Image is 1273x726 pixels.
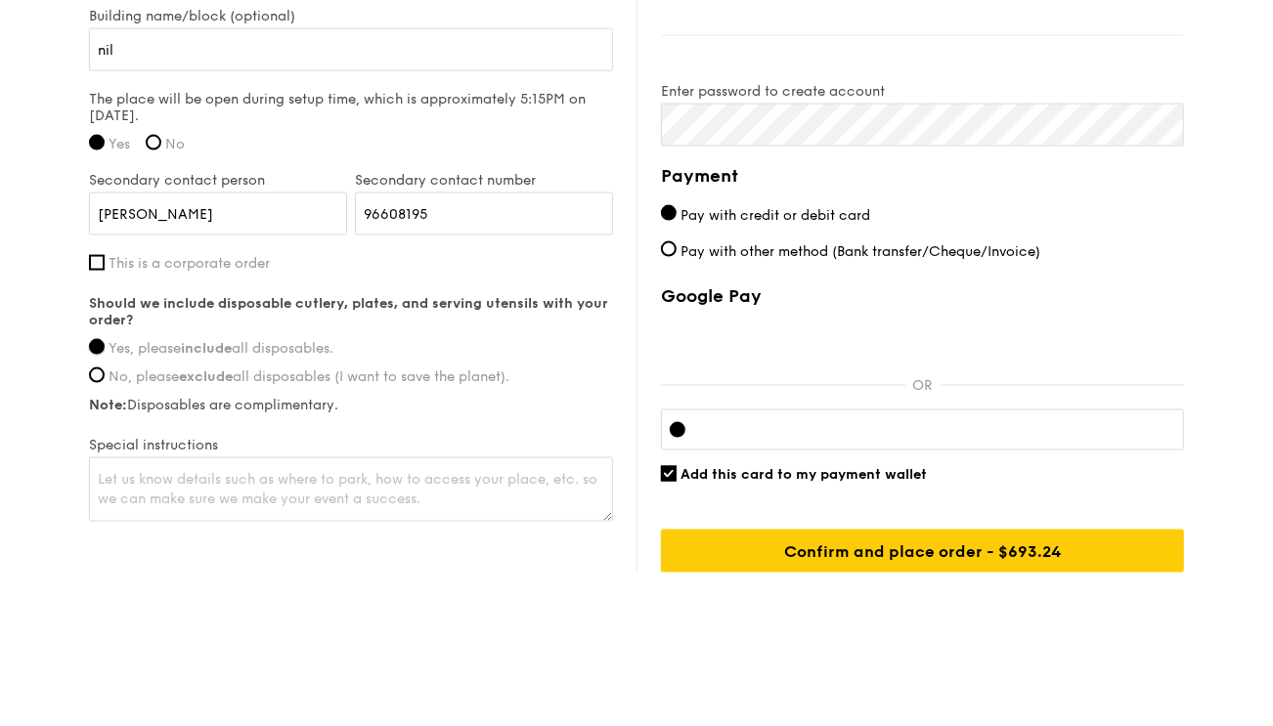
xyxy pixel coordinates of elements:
input: Confirm and place order - $693.24 [661,530,1184,573]
iframe: Secure payment button frame [661,319,1184,362]
label: Special instructions [89,437,613,453]
label: Building name/block (optional) [89,8,613,24]
strong: include [181,340,232,357]
input: This is a corporate order [89,255,105,271]
input: Pay with other method (Bank transfer/Cheque/Invoice) [661,241,677,257]
label: The place will be open during setup time, which is approximately 5:15PM on [DATE]. [89,91,613,124]
input: No [146,135,161,150]
span: Add this card to my payment wallet [680,466,927,483]
span: No, please all disposables (I want to save the planet). [109,368,509,385]
span: Pay with other method (Bank transfer/Cheque/Invoice) [680,243,1040,260]
span: No [165,136,185,152]
strong: Note: [89,397,127,413]
label: Secondary contact number [355,172,613,189]
iframe: Secure card payment input frame [701,422,1175,438]
label: Google Pay [661,285,1184,307]
label: Secondary contact person [89,172,347,189]
span: Yes [109,136,130,152]
p: OR [905,378,941,395]
input: Pay with credit or debit card [661,205,677,221]
span: Pay with credit or debit card [680,207,870,224]
input: No, pleaseexcludeall disposables (I want to save the planet). [89,367,105,383]
h4: Payment [661,162,1184,190]
input: Yes, pleaseincludeall disposables. [89,339,105,355]
span: This is a corporate order [109,255,270,272]
strong: Should we include disposable cutlery, plates, and serving utensils with your order? [89,295,608,328]
label: Disposables are complimentary. [89,397,613,413]
label: Enter password to create account [661,83,1184,100]
strong: exclude [179,368,233,385]
input: Yes [89,135,105,150]
span: Yes, please all disposables. [109,340,333,357]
